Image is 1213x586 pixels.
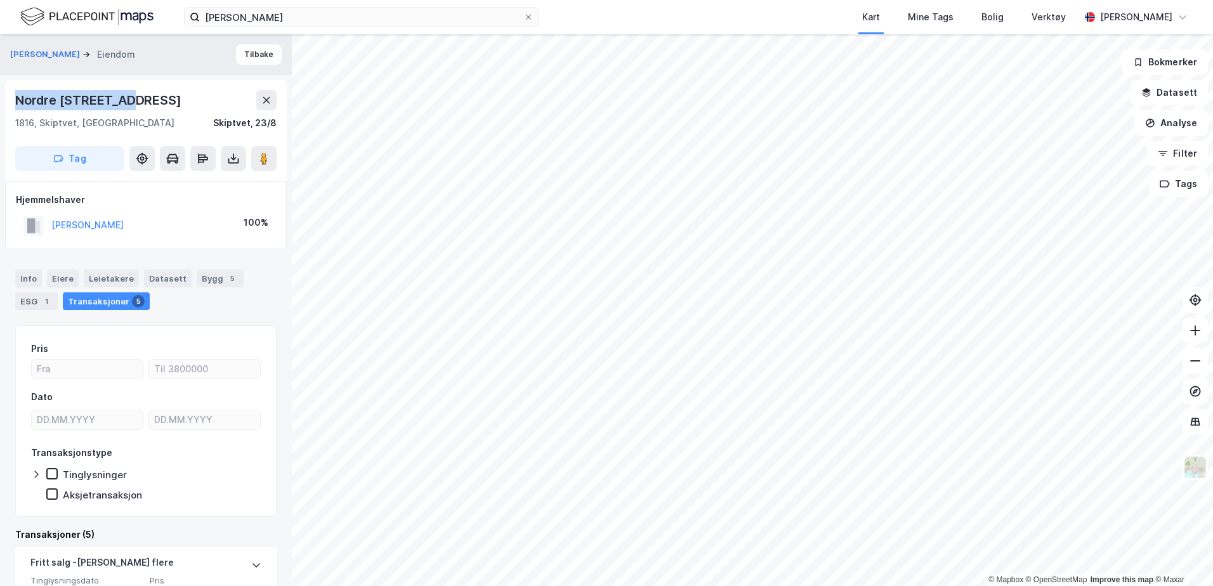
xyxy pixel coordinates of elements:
div: Info [15,270,42,287]
img: Z [1183,455,1207,479]
button: [PERSON_NAME] [10,48,82,61]
iframe: Chat Widget [1150,525,1213,586]
input: Søk på adresse, matrikkel, gårdeiere, leietakere eller personer [200,8,523,27]
div: Aksjetransaksjon [63,489,142,501]
button: Tags [1149,171,1208,197]
div: Hjemmelshaver [16,192,276,207]
div: Transaksjoner (5) [15,527,277,542]
button: Filter [1147,141,1208,166]
div: Dato [31,389,53,405]
button: Analyse [1134,110,1208,136]
div: Bygg [197,270,244,287]
div: 1816, Skiptvet, [GEOGRAPHIC_DATA] [15,115,174,131]
div: Mine Tags [908,10,954,25]
button: Tilbake [236,44,282,65]
input: Fra [32,360,143,379]
div: 5 [226,272,239,285]
div: ESG [15,292,58,310]
div: Skiptvet, 23/8 [213,115,277,131]
span: Tinglysningsdato [30,575,142,586]
button: Bokmerker [1122,49,1208,75]
div: Eiere [47,270,79,287]
input: DD.MM.YYYY [149,410,260,429]
img: logo.f888ab2527a4732fd821a326f86c7f29.svg [20,6,154,28]
div: Kart [862,10,880,25]
div: Transaksjoner [63,292,150,310]
a: Mapbox [988,575,1023,584]
input: DD.MM.YYYY [32,410,143,429]
div: Tinglysninger [63,469,127,481]
button: Tag [15,146,124,171]
a: OpenStreetMap [1026,575,1087,584]
div: Verktøy [1032,10,1066,25]
div: 100% [244,215,268,230]
div: Leietakere [84,270,139,287]
div: Fritt salg - [PERSON_NAME] flere [30,555,174,575]
div: Datasett [144,270,192,287]
div: Eiendom [97,47,135,62]
button: Datasett [1131,80,1208,105]
div: Nordre [STREET_ADDRESS] [15,90,183,110]
a: Improve this map [1091,575,1153,584]
div: [PERSON_NAME] [1100,10,1172,25]
div: Bolig [981,10,1004,25]
input: Til 3800000 [149,360,260,379]
div: Transaksjonstype [31,445,112,460]
div: Pris [31,341,48,356]
span: Pris [150,575,261,586]
div: 1 [40,295,53,308]
div: 5 [132,295,145,308]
